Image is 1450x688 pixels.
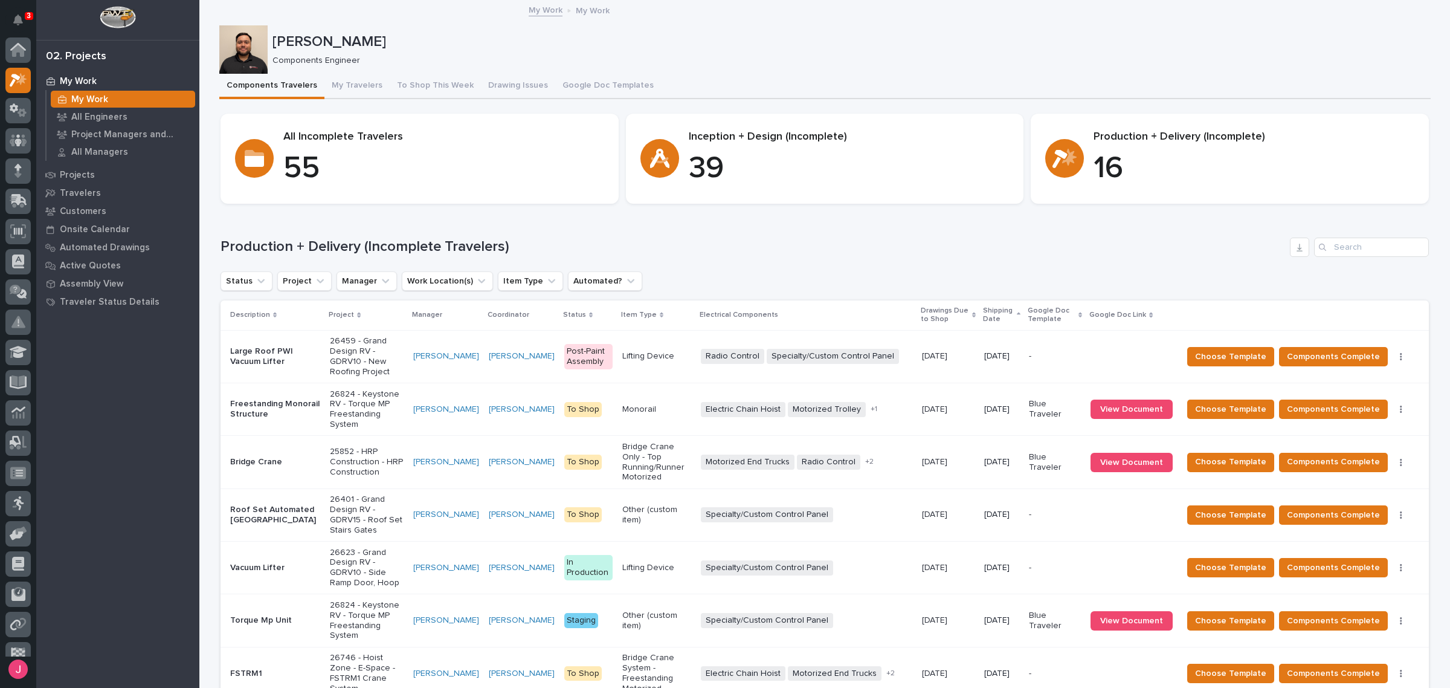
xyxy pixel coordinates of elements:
[1195,614,1266,628] span: Choose Template
[221,594,1429,647] tr: Torque Mp Unit26824 - Keystone RV - Torque MP Freestanding System[PERSON_NAME] [PERSON_NAME] Stag...
[412,308,442,322] p: Manager
[983,304,1014,326] p: Shipping Date
[221,542,1429,594] tr: Vacuum Lifter26623 - Grand Design RV - GDRV10 - Side Ramp Door, Hoop[PERSON_NAME] [PERSON_NAME] I...
[1279,347,1388,366] button: Components Complete
[324,74,390,99] button: My Travelers
[886,670,895,677] span: + 2
[1091,400,1173,419] a: View Document
[330,447,403,477] p: 25852 - HRP Construction - HRP Construction
[330,389,403,430] p: 26824 - Keystone RV - Torque MP Freestanding System
[1287,402,1380,417] span: Components Complete
[1187,664,1274,683] button: Choose Template
[563,308,586,322] p: Status
[60,242,150,253] p: Automated Drawings
[60,279,123,290] p: Assembly View
[36,166,199,184] a: Projects
[1195,455,1266,469] span: Choose Template
[221,238,1285,256] h1: Production + Delivery (Incomplete Travelers)
[402,271,493,291] button: Work Location(s)
[27,11,31,20] p: 3
[36,256,199,274] a: Active Quotes
[283,131,604,144] p: All Incomplete Travelers
[47,126,199,143] a: Project Managers and Engineers
[922,402,950,415] p: [DATE]
[921,304,968,326] p: Drawings Due to Shop
[701,349,764,364] span: Radio Control
[622,611,692,631] p: Other (custom item)
[922,455,950,467] p: [DATE]
[219,74,324,99] button: Components Travelers
[1195,349,1266,364] span: Choose Template
[277,271,332,291] button: Project
[230,505,320,525] p: Roof Set Automated [GEOGRAPHIC_DATA]
[564,455,602,470] div: To Shop
[46,50,106,63] div: 02. Projects
[390,74,481,99] button: To Shop This Week
[330,336,403,377] p: 26459 - Grand Design RV - GDRV10 - New Roofing Project
[60,297,159,308] p: Traveler Status Details
[230,615,320,626] p: Torque Mp Unit
[330,495,403,535] p: 26401 - Grand Design RV - GDRV15 - Roof Set Stairs Gates
[1287,349,1380,364] span: Components Complete
[413,669,479,679] a: [PERSON_NAME]
[1287,455,1380,469] span: Components Complete
[568,271,642,291] button: Automated?
[1029,669,1081,679] p: -
[337,271,397,291] button: Manager
[36,238,199,256] a: Automated Drawings
[689,151,1010,187] p: 39
[5,657,31,682] button: users-avatar
[221,383,1429,435] tr: Freestanding Monorail Structure26824 - Keystone RV - Torque MP Freestanding System[PERSON_NAME] [...
[1279,453,1388,472] button: Components Complete
[60,76,97,87] p: My Work
[272,33,1426,51] p: [PERSON_NAME]
[330,600,403,641] p: 26824 - Keystone RV - Torque MP Freestanding System
[230,563,320,573] p: Vacuum Lifter
[15,15,31,34] div: Notifications3
[1029,510,1081,520] p: -
[984,615,1019,626] p: [DATE]
[922,613,950,626] p: [DATE]
[1187,453,1274,472] button: Choose Template
[489,563,555,573] a: [PERSON_NAME]
[1279,611,1388,631] button: Components Complete
[576,3,610,16] p: My Work
[1279,505,1388,525] button: Components Complete
[984,563,1019,573] p: [DATE]
[689,131,1010,144] p: Inception + Design (Incomplete)
[71,112,127,123] p: All Engineers
[489,457,555,467] a: [PERSON_NAME]
[1187,558,1274,577] button: Choose Template
[1091,453,1173,472] a: View Document
[47,91,199,108] a: My Work
[1029,399,1081,420] p: Blue Traveler
[984,351,1019,362] p: [DATE]
[621,308,657,322] p: Item Type
[1100,617,1163,625] span: View Document
[1195,508,1266,522] span: Choose Template
[221,436,1429,488] tr: Bridge Crane25852 - HRP Construction - HRP Construction[PERSON_NAME] [PERSON_NAME] To ShopBridge ...
[481,74,555,99] button: Drawing Issues
[564,402,602,417] div: To Shop
[5,7,31,33] button: Notifications
[36,184,199,202] a: Travelers
[922,666,950,679] p: [DATE]
[865,458,874,466] span: + 2
[60,261,121,271] p: Active Quotes
[700,308,778,322] p: Electrical Components
[701,455,794,470] span: Motorized End Trucks
[984,510,1019,520] p: [DATE]
[701,560,833,576] span: Specialty/Custom Control Panel
[871,406,877,413] span: + 1
[488,308,529,322] p: Coordinator
[230,308,270,322] p: Description
[1195,666,1266,681] span: Choose Template
[36,72,199,90] a: My Work
[283,151,604,187] p: 55
[60,188,101,199] p: Travelers
[1029,611,1081,631] p: Blue Traveler
[564,555,613,580] div: In Production
[1187,611,1274,631] button: Choose Template
[701,613,833,628] span: Specialty/Custom Control Panel
[622,442,692,482] p: Bridge Crane Only - Top Running/Runner Motorized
